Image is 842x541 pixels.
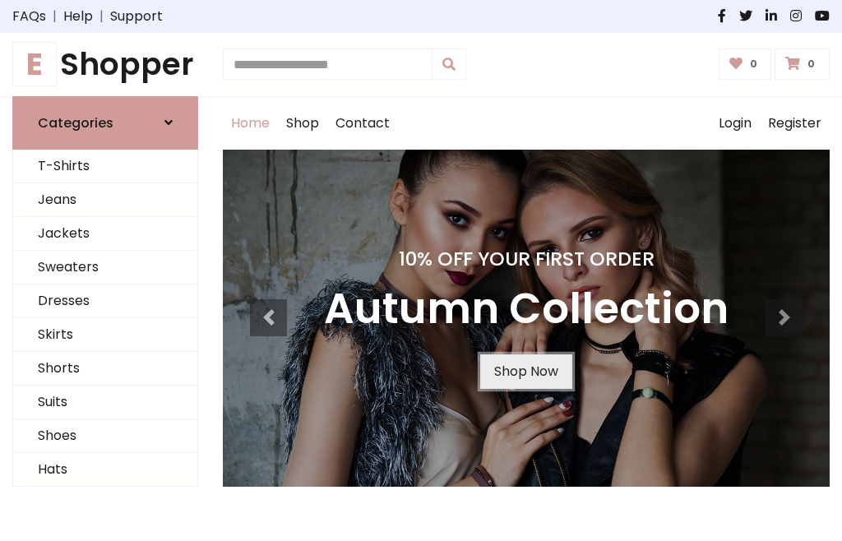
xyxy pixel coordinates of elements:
[38,115,113,131] h6: Categories
[13,453,197,487] a: Hats
[12,96,198,150] a: Categories
[327,97,398,150] a: Contact
[775,49,830,80] a: 0
[480,354,572,389] a: Shop Now
[278,97,327,150] a: Shop
[223,97,278,150] a: Home
[13,284,197,318] a: Dresses
[13,419,197,453] a: Shoes
[746,57,761,72] span: 0
[13,318,197,352] a: Skirts
[710,97,760,150] a: Login
[13,217,197,251] a: Jackets
[719,49,772,80] a: 0
[12,46,198,83] h1: Shopper
[12,46,198,83] a: EShopper
[324,247,729,270] h4: 10% Off Your First Order
[13,150,197,183] a: T-Shirts
[760,97,830,150] a: Register
[13,386,197,419] a: Suits
[324,284,729,335] h3: Autumn Collection
[13,352,197,386] a: Shorts
[12,42,57,86] span: E
[93,7,110,26] span: |
[803,57,819,72] span: 0
[46,7,63,26] span: |
[110,7,163,26] a: Support
[63,7,93,26] a: Help
[12,7,46,26] a: FAQs
[13,183,197,217] a: Jeans
[13,251,197,284] a: Sweaters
